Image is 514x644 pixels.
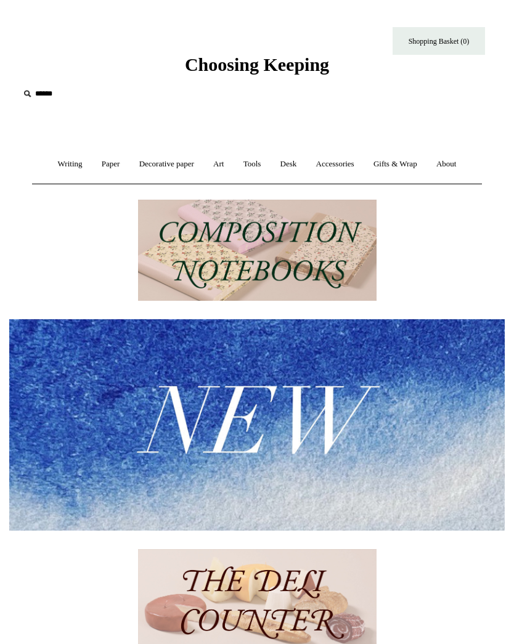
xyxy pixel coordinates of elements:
[393,27,485,55] a: Shopping Basket (0)
[93,148,129,181] a: Paper
[185,54,329,75] span: Choosing Keeping
[365,148,426,181] a: Gifts & Wrap
[9,319,505,530] img: New.jpg__PID:f73bdf93-380a-4a35-bcfe-7823039498e1
[235,148,270,181] a: Tools
[131,148,203,181] a: Decorative paper
[205,148,232,181] a: Art
[185,64,329,73] a: Choosing Keeping
[428,148,465,181] a: About
[49,148,91,181] a: Writing
[308,148,363,181] a: Accessories
[272,148,306,181] a: Desk
[138,200,377,301] img: 202302 Composition ledgers.jpg__PID:69722ee6-fa44-49dd-a067-31375e5d54ec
